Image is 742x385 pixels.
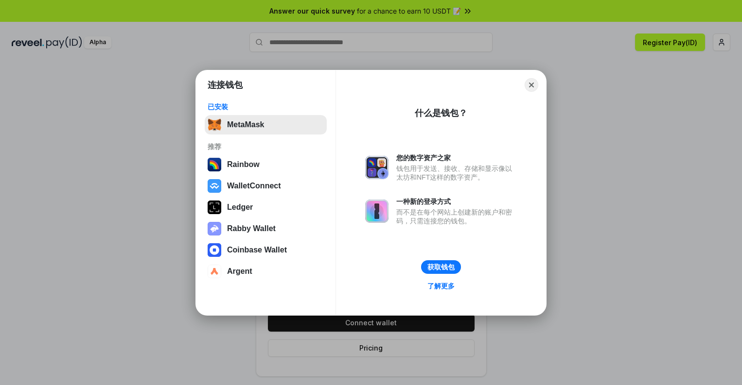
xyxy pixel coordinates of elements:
div: MetaMask [227,120,264,129]
div: 已安装 [208,102,324,111]
button: Ledger [205,198,327,217]
img: svg+xml,%3Csvg%20fill%3D%22none%22%20height%3D%2233%22%20viewBox%3D%220%200%2035%2033%22%20width%... [208,118,221,132]
button: MetaMask [205,115,327,134]
button: Close [525,78,538,92]
div: Coinbase Wallet [227,246,287,254]
div: 了解更多 [427,282,455,290]
img: svg+xml,%3Csvg%20width%3D%2228%22%20height%3D%2228%22%20viewBox%3D%220%200%2028%2028%22%20fill%3D... [208,179,221,193]
button: Coinbase Wallet [205,240,327,260]
div: 获取钱包 [427,263,455,271]
button: Argent [205,262,327,281]
img: svg+xml,%3Csvg%20width%3D%22120%22%20height%3D%22120%22%20viewBox%3D%220%200%20120%20120%22%20fil... [208,158,221,171]
button: 获取钱包 [421,260,461,274]
div: 推荐 [208,142,324,151]
div: Argent [227,267,252,276]
div: WalletConnect [227,182,281,190]
div: 您的数字资产之家 [396,153,517,162]
button: Rabby Wallet [205,219,327,238]
div: 什么是钱包？ [415,107,467,119]
img: svg+xml,%3Csvg%20width%3D%2228%22%20height%3D%2228%22%20viewBox%3D%220%200%2028%2028%22%20fill%3D... [208,265,221,278]
img: svg+xml,%3Csvg%20xmlns%3D%22http%3A%2F%2Fwww.w3.org%2F2000%2Fsvg%22%20fill%3D%22none%22%20viewBox... [365,200,389,223]
div: 钱包用于发送、接收、存储和显示像以太坊和NFT这样的数字资产。 [396,164,517,182]
div: Ledger [227,203,253,212]
img: svg+xml,%3Csvg%20xmlns%3D%22http%3A%2F%2Fwww.w3.org%2F2000%2Fsvg%22%20fill%3D%22none%22%20viewBox... [208,222,221,235]
a: 了解更多 [422,280,460,292]
img: svg+xml,%3Csvg%20xmlns%3D%22http%3A%2F%2Fwww.w3.org%2F2000%2Fsvg%22%20width%3D%2228%22%20height%3... [208,201,221,214]
div: 一种新的登录方式 [396,197,517,206]
img: svg+xml,%3Csvg%20xmlns%3D%22http%3A%2F%2Fwww.w3.org%2F2000%2Fsvg%22%20fill%3D%22none%22%20viewBox... [365,156,389,179]
button: WalletConnect [205,176,327,196]
img: svg+xml,%3Csvg%20width%3D%2228%22%20height%3D%2228%22%20viewBox%3D%220%200%2028%2028%22%20fill%3D... [208,243,221,257]
h1: 连接钱包 [208,79,243,91]
button: Rainbow [205,155,327,174]
div: Rabby Wallet [227,224,276,233]
div: Rainbow [227,160,260,169]
div: 而不是在每个网站上创建新的账户和密码，只需连接您的钱包。 [396,208,517,225]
